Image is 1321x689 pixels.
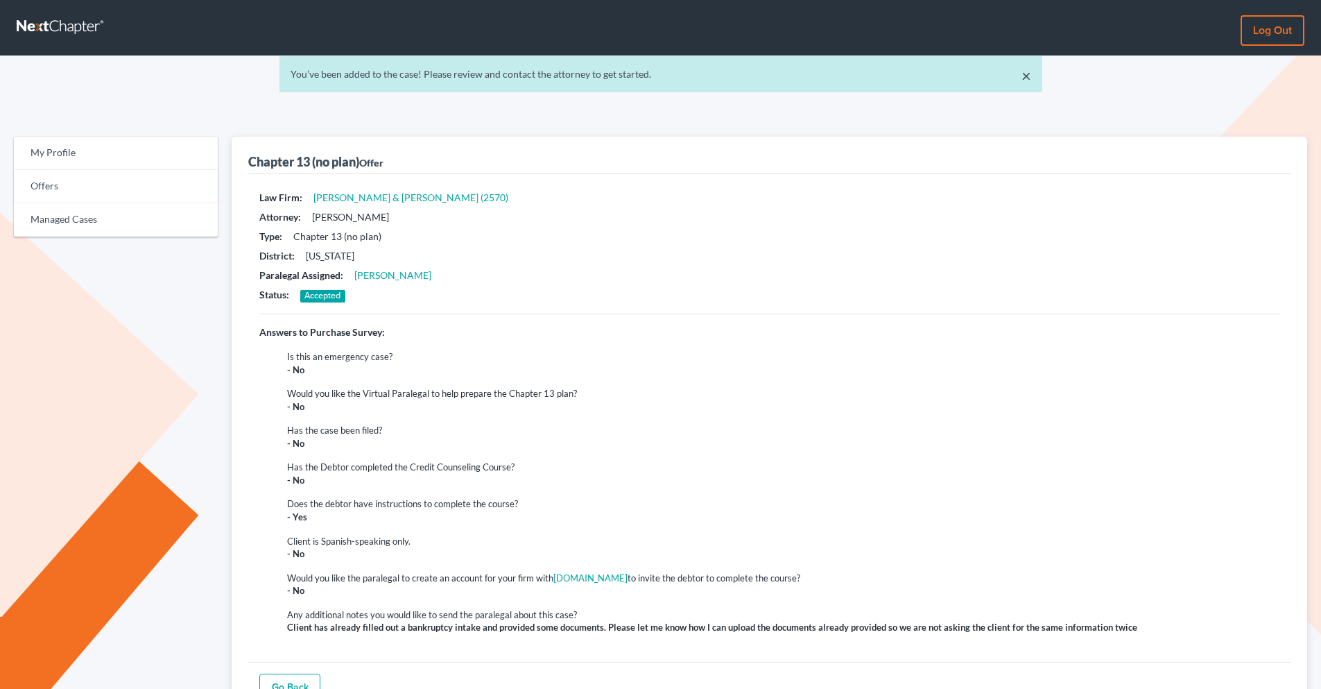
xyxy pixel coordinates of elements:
strong: Type: [259,230,282,242]
strong: - No [287,475,304,486]
div: You’ve been added to the case! Please review and contact the attorney to get started. [291,67,1031,81]
div: Would you like the paralegal to create an account for your firm with to invite the debtor to comp... [287,572,1279,585]
div: Any additional notes you would like to send the paralegal about this case? [287,609,1279,622]
strong: Attorney: [259,211,301,223]
strong: District: [259,250,295,262]
div: Is this an emergency case? [287,350,1279,364]
div: Chapter 13 (no plan) [248,153,383,170]
strong: - No [287,585,304,596]
div: Has the Debtor completed the Credit Counseling Course? [287,461,1279,474]
div: Does the debtor have instructions to complete the course? [287,497,1279,511]
strong: Paralegal Assigned: [259,269,343,281]
strong: Answers to Purchase Survey: [259,326,385,338]
span: Accepted [300,290,345,303]
a: My Profile [14,137,218,170]
strong: - Yes [287,511,307,522]
div: Client is Spanish-speaking only. [287,535,1279,548]
strong: Status: [259,289,289,300]
div: [US_STATE] [259,249,1279,263]
div: Would you like the Virtual Paralegal to help prepare the Chapter 13 plan? [287,387,1279,400]
a: [PERSON_NAME] & [PERSON_NAME] (2570) [313,192,508,203]
strong: Client has already filled out a bankruptcy intake and provided some documents. Please let me know... [287,622,1137,633]
strong: Law Firm: [259,192,302,203]
div: Has the case been filed? [287,424,1279,437]
strong: - No [287,401,304,412]
a: × [1021,67,1031,84]
div: [PERSON_NAME] [259,210,1279,224]
a: [DOMAIN_NAME] [553,572,628,584]
a: Log out [1241,15,1304,46]
div: Chapter 13 (no plan) [259,230,1279,244]
span: Offer [359,157,383,169]
strong: - No [287,364,304,375]
strong: - No [287,438,304,449]
strong: - No [287,548,304,559]
a: Offers [14,170,218,203]
a: [PERSON_NAME] [354,269,431,281]
a: Managed Cases [14,203,218,237]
